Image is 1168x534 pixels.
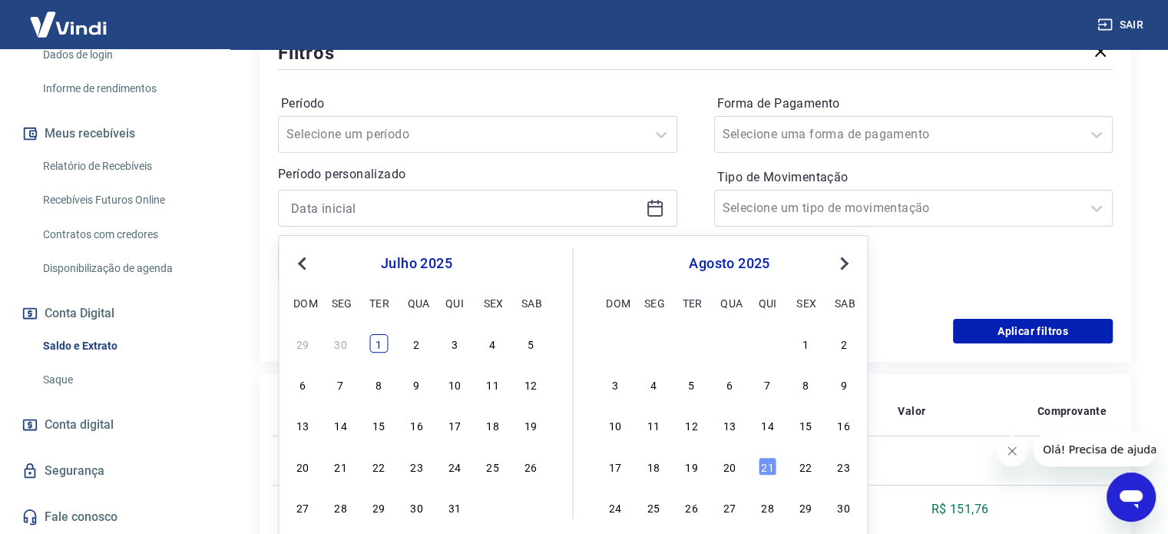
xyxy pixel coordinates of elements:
[644,375,663,393] div: Choose segunda-feira, 4 de agosto de 2025
[604,254,855,273] div: agosto 2025
[291,197,640,220] input: Data inicial
[953,319,1113,343] button: Aplicar filtros
[997,436,1027,466] iframe: Fechar mensagem
[835,254,853,273] button: Next Month
[521,294,540,312] div: sab
[332,457,350,476] div: Choose segunda-feira, 21 de julho de 2025
[445,334,464,353] div: Choose quinta-feira, 3 de julho de 2025
[720,334,739,353] div: Choose quarta-feira, 30 de julho de 2025
[293,254,311,273] button: Previous Month
[759,416,777,434] div: Choose quinta-feira, 14 de agosto de 2025
[293,498,312,516] div: Choose domingo, 27 de julho de 2025
[445,375,464,393] div: Choose quinta-feira, 10 de julho de 2025
[369,375,388,393] div: Choose terça-feira, 8 de julho de 2025
[483,416,501,434] div: Choose sexta-feira, 18 de julho de 2025
[796,334,815,353] div: Choose sexta-feira, 1 de agosto de 2025
[293,334,312,353] div: Choose domingo, 29 de junho de 2025
[931,500,989,519] p: R$ 151,76
[483,498,501,516] div: Choose sexta-feira, 1 de agosto de 2025
[717,168,1110,187] label: Tipo de Movimentação
[682,375,700,393] div: Choose terça-feira, 5 de agosto de 2025
[720,498,739,516] div: Choose quarta-feira, 27 de agosto de 2025
[682,294,700,312] div: ter
[18,117,211,151] button: Meus recebíveis
[445,498,464,516] div: Choose quinta-feira, 31 de julho de 2025
[293,375,312,393] div: Choose domingo, 6 de julho de 2025
[521,457,540,476] div: Choose sábado, 26 de julho de 2025
[1037,403,1107,419] p: Comprovante
[606,457,624,476] div: Choose domingo, 17 de agosto de 2025
[796,457,815,476] div: Choose sexta-feira, 22 de agosto de 2025
[521,334,540,353] div: Choose sábado, 5 de julho de 2025
[407,457,425,476] div: Choose quarta-feira, 23 de julho de 2025
[37,364,211,396] a: Saque
[18,454,211,488] a: Segurança
[293,416,312,434] div: Choose domingo, 13 de julho de 2025
[483,294,501,312] div: sex
[835,498,853,516] div: Choose sábado, 30 de agosto de 2025
[796,416,815,434] div: Choose sexta-feira, 15 de agosto de 2025
[483,457,501,476] div: Choose sexta-feira, 25 de julho de 2025
[606,416,624,434] div: Choose domingo, 10 de agosto de 2025
[1107,473,1156,522] iframe: Botão para abrir a janela de mensagens
[37,184,211,216] a: Recebíveis Futuros Online
[759,498,777,516] div: Choose quinta-feira, 28 de agosto de 2025
[759,294,777,312] div: qui
[521,498,540,516] div: Choose sábado, 2 de agosto de 2025
[606,334,624,353] div: Choose domingo, 27 de julho de 2025
[835,457,853,476] div: Choose sábado, 23 de agosto de 2025
[682,416,700,434] div: Choose terça-feira, 12 de agosto de 2025
[759,457,777,476] div: Choose quinta-feira, 21 de agosto de 2025
[606,375,624,393] div: Choose domingo, 3 de agosto de 2025
[717,95,1110,113] label: Forma de Pagamento
[278,41,335,65] h5: Filtros
[369,334,388,353] div: Choose terça-feira, 1 de julho de 2025
[369,457,388,476] div: Choose terça-feira, 22 de julho de 2025
[45,414,114,436] span: Conta digital
[759,375,777,393] div: Choose quinta-feira, 7 de agosto de 2025
[18,1,118,48] img: Vindi
[37,73,211,104] a: Informe de rendimentos
[521,416,540,434] div: Choose sábado, 19 de julho de 2025
[445,457,464,476] div: Choose quinta-feira, 24 de julho de 2025
[332,375,350,393] div: Choose segunda-feira, 7 de julho de 2025
[332,334,350,353] div: Choose segunda-feira, 30 de junho de 2025
[332,416,350,434] div: Choose segunda-feira, 14 de julho de 2025
[796,375,815,393] div: Choose sexta-feira, 8 de agosto de 2025
[407,294,425,312] div: qua
[332,294,350,312] div: seg
[720,457,739,476] div: Choose quarta-feira, 20 de agosto de 2025
[369,294,388,312] div: ter
[759,334,777,353] div: Choose quinta-feira, 31 de julho de 2025
[293,294,312,312] div: dom
[835,334,853,353] div: Choose sábado, 2 de agosto de 2025
[644,416,663,434] div: Choose segunda-feira, 11 de agosto de 2025
[37,330,211,362] a: Saldo e Extrato
[796,498,815,516] div: Choose sexta-feira, 29 de agosto de 2025
[37,39,211,71] a: Dados de login
[445,416,464,434] div: Choose quinta-feira, 17 de julho de 2025
[682,457,700,476] div: Choose terça-feira, 19 de agosto de 2025
[407,416,425,434] div: Choose quarta-feira, 16 de julho de 2025
[369,498,388,516] div: Choose terça-feira, 29 de julho de 2025
[9,11,129,23] span: Olá! Precisa de ajuda?
[407,375,425,393] div: Choose quarta-feira, 9 de julho de 2025
[644,334,663,353] div: Choose segunda-feira, 28 de julho de 2025
[720,294,739,312] div: qua
[37,219,211,250] a: Contratos com credores
[682,334,700,353] div: Choose terça-feira, 29 de julho de 2025
[644,498,663,516] div: Choose segunda-feira, 25 de agosto de 2025
[278,165,677,184] p: Período personalizado
[291,332,541,518] div: month 2025-07
[483,334,501,353] div: Choose sexta-feira, 4 de julho de 2025
[293,457,312,476] div: Choose domingo, 20 de julho de 2025
[606,294,624,312] div: dom
[682,498,700,516] div: Choose terça-feira, 26 de agosto de 2025
[37,253,211,284] a: Disponibilização de agenda
[18,500,211,534] a: Fale conosco
[835,416,853,434] div: Choose sábado, 16 de agosto de 2025
[606,498,624,516] div: Choose domingo, 24 de agosto de 2025
[835,294,853,312] div: sab
[332,498,350,516] div: Choose segunda-feira, 28 de julho de 2025
[281,95,674,113] label: Período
